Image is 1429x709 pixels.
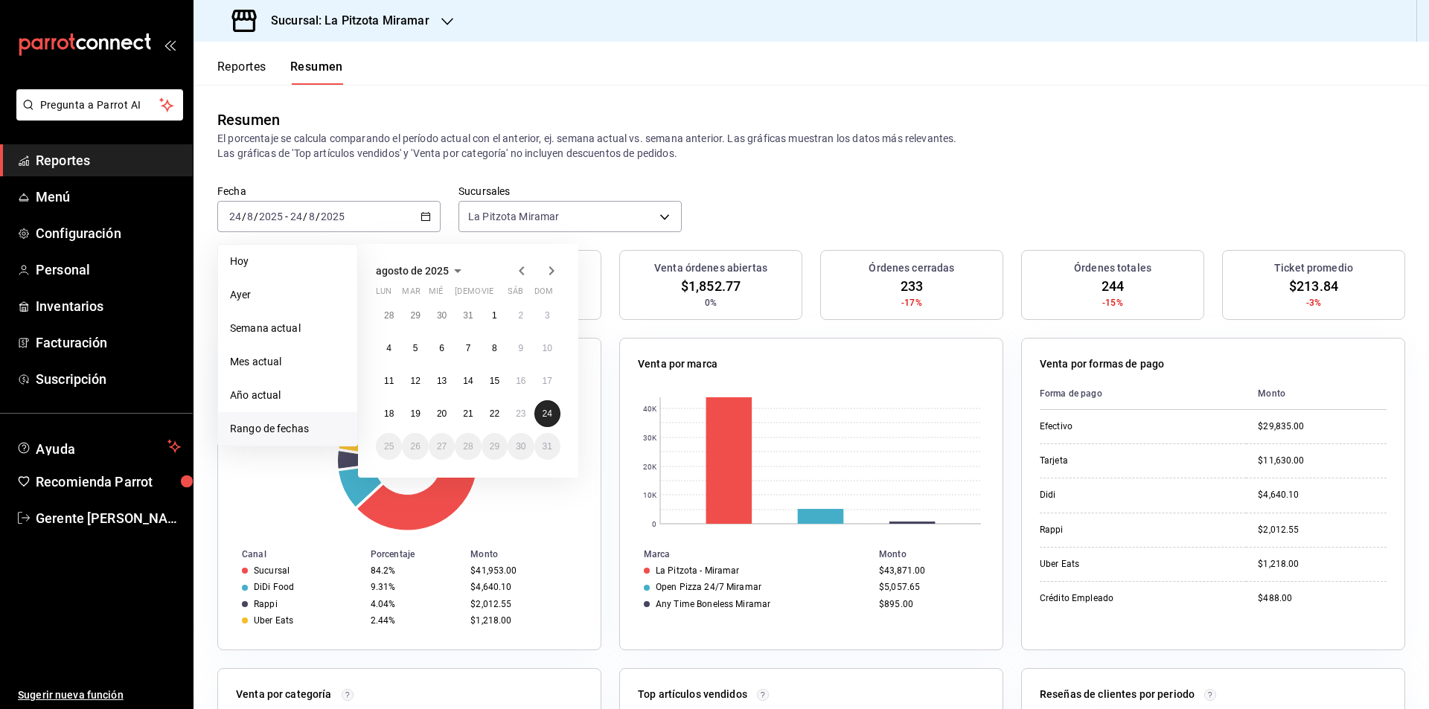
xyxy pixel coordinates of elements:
div: $43,871.00 [879,565,979,576]
abbr: 22 de agosto de 2025 [490,408,499,419]
abbr: 29 de agosto de 2025 [490,441,499,452]
span: Reportes [36,150,181,170]
p: Venta por marca [638,356,717,372]
div: DiDi Food [254,582,294,592]
abbr: martes [402,286,420,302]
span: Facturación [36,333,181,353]
button: Resumen [290,60,343,85]
span: Sugerir nueva función [18,687,181,703]
abbr: 21 de agosto de 2025 [463,408,473,419]
h3: Órdenes totales [1074,260,1151,276]
button: open_drawer_menu [164,39,176,51]
abbr: 12 de agosto de 2025 [410,376,420,386]
span: -15% [1102,296,1123,309]
button: 31 de agosto de 2025 [534,433,560,460]
button: 18 de agosto de 2025 [376,400,402,427]
abbr: viernes [482,286,493,302]
th: Porcentaje [365,546,464,562]
button: agosto de 2025 [376,262,467,280]
h3: Órdenes cerradas [869,260,954,276]
abbr: 28 de agosto de 2025 [463,441,473,452]
abbr: 24 de agosto de 2025 [543,408,552,419]
button: 16 de agosto de 2025 [508,368,534,394]
abbr: 19 de agosto de 2025 [410,408,420,419]
div: Didi [1040,489,1189,501]
button: 7 de agosto de 2025 [455,335,481,362]
span: Gerente [PERSON_NAME] [36,508,181,528]
span: Suscripción [36,369,181,389]
p: Venta por formas de pago [1040,356,1164,372]
abbr: 29 de julio de 2025 [410,310,420,321]
span: -3% [1306,296,1321,309]
div: Uber Eats [254,615,293,626]
span: Mes actual [230,354,345,370]
input: -- [246,211,254,222]
button: Reportes [217,60,266,85]
span: 233 [901,276,923,296]
abbr: 16 de agosto de 2025 [516,376,525,386]
text: 30K [643,434,657,442]
button: 29 de agosto de 2025 [482,433,508,460]
span: / [316,211,320,222]
label: Fecha [217,186,441,196]
th: Canal [218,546,365,562]
div: $41,953.00 [470,565,577,576]
span: $213.84 [1289,276,1338,296]
button: 15 de agosto de 2025 [482,368,508,394]
input: ---- [320,211,345,222]
span: -17% [901,296,922,309]
button: 9 de agosto de 2025 [508,335,534,362]
div: 9.31% [371,582,458,592]
button: 28 de julio de 2025 [376,302,402,329]
button: 6 de agosto de 2025 [429,335,455,362]
abbr: miércoles [429,286,443,302]
div: $488.00 [1258,592,1387,605]
div: Uber Eats [1040,558,1189,571]
span: La Pitzota Miramar [468,209,559,224]
span: Ayuda [36,437,162,455]
div: $2,012.55 [1258,524,1387,536]
p: Reseñas de clientes por periodo [1040,687,1195,702]
abbr: 31 de agosto de 2025 [543,441,552,452]
button: 25 de agosto de 2025 [376,433,402,460]
span: Recomienda Parrot [36,472,181,492]
span: Inventarios [36,296,181,316]
button: 28 de agosto de 2025 [455,433,481,460]
abbr: 6 de agosto de 2025 [439,343,444,353]
div: 4.04% [371,599,458,609]
div: $11,630.00 [1258,455,1387,467]
span: Semana actual [230,321,345,336]
a: Pregunta a Parrot AI [10,108,183,123]
abbr: 7 de agosto de 2025 [466,343,471,353]
span: 244 [1102,276,1124,296]
abbr: 15 de agosto de 2025 [490,376,499,386]
div: La Pitzota - Miramar [656,565,740,576]
button: 12 de agosto de 2025 [402,368,428,394]
abbr: 13 de agosto de 2025 [437,376,447,386]
abbr: 28 de julio de 2025 [384,310,394,321]
abbr: 8 de agosto de 2025 [492,343,497,353]
p: El porcentaje se calcula comparando el período actual con el anterior, ej. semana actual vs. sema... [217,131,1405,161]
abbr: 18 de agosto de 2025 [384,408,394,419]
input: -- [290,211,303,222]
div: Tarjeta [1040,455,1189,467]
span: Año actual [230,388,345,403]
button: 5 de agosto de 2025 [402,335,428,362]
button: 3 de agosto de 2025 [534,302,560,329]
abbr: sábado [508,286,523,302]
label: Sucursales [458,186,682,196]
abbr: 30 de julio de 2025 [437,310,447,321]
div: 2.44% [371,615,458,626]
button: 4 de agosto de 2025 [376,335,402,362]
button: 24 de agosto de 2025 [534,400,560,427]
button: 17 de agosto de 2025 [534,368,560,394]
button: 31 de julio de 2025 [455,302,481,329]
div: Resumen [217,109,280,131]
span: Menú [36,187,181,207]
abbr: domingo [534,286,553,302]
abbr: 5 de agosto de 2025 [413,343,418,353]
button: 19 de agosto de 2025 [402,400,428,427]
abbr: 9 de agosto de 2025 [518,343,523,353]
abbr: 23 de agosto de 2025 [516,408,525,419]
span: Pregunta a Parrot AI [40,97,160,113]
